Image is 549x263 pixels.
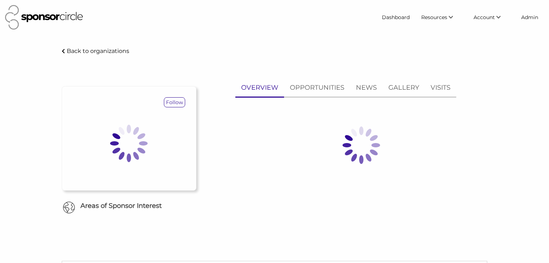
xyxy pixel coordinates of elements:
[474,14,495,21] span: Account
[376,11,415,24] a: Dashboard
[63,201,75,214] img: Globe Icon
[241,83,278,93] p: OVERVIEW
[431,83,450,93] p: VISITS
[325,109,397,181] img: Loading spinner
[356,83,377,93] p: NEWS
[468,11,515,24] li: Account
[67,48,129,54] p: Back to organizations
[56,201,202,210] h6: Areas of Sponsor Interest
[164,98,185,107] p: Follow
[93,107,165,179] img: Loading spinner
[290,83,344,93] p: OPPORTUNITIES
[5,5,83,30] img: Sponsor Circle Logo
[515,11,544,24] a: Admin
[415,11,468,24] li: Resources
[388,83,419,93] p: GALLERY
[421,14,447,21] span: Resources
